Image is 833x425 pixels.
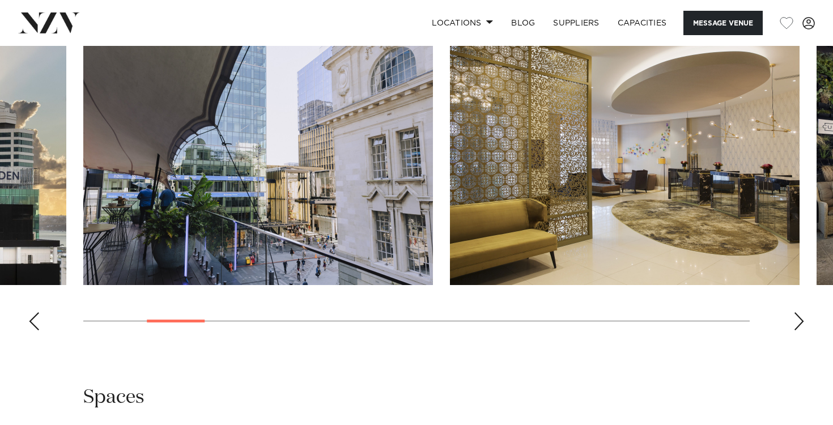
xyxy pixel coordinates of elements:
[544,11,608,35] a: SUPPLIERS
[683,11,763,35] button: Message Venue
[609,11,676,35] a: Capacities
[18,12,80,33] img: nzv-logo.png
[450,28,800,285] swiper-slide: 4 / 21
[83,28,433,285] swiper-slide: 3 / 21
[502,11,544,35] a: BLOG
[83,385,144,410] h2: Spaces
[423,11,502,35] a: Locations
